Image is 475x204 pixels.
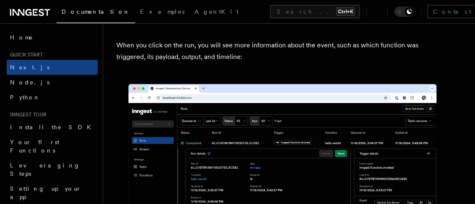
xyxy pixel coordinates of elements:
a: Home [7,30,98,45]
span: Python [10,94,40,101]
span: Setting up your app [10,185,81,200]
a: Documentation [57,2,135,23]
span: AgentKit [194,8,239,15]
span: Your first Functions [10,139,59,154]
button: Search...Ctrl+K [270,5,360,18]
span: Leveraging Steps [10,162,80,177]
a: Python [7,90,98,105]
span: Home [10,33,33,42]
span: Quick start [7,52,43,58]
span: Inngest tour [7,111,47,118]
span: Documentation [62,8,130,15]
a: Examples [135,2,190,22]
a: AgentKit [190,2,244,22]
span: Examples [140,8,185,15]
span: Next.js [10,64,49,71]
span: Node.js [10,79,49,86]
a: Install the SDK [7,120,98,135]
kbd: Ctrl+K [336,7,355,16]
p: When you click on the run, you will see more information about the event, such as which function ... [116,39,449,63]
a: Next.js [7,60,98,75]
a: Node.js [7,75,98,90]
button: Toggle dark mode [394,7,414,17]
a: Your first Functions [7,135,98,158]
span: Install the SDK [10,124,96,130]
a: Leveraging Steps [7,158,98,181]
